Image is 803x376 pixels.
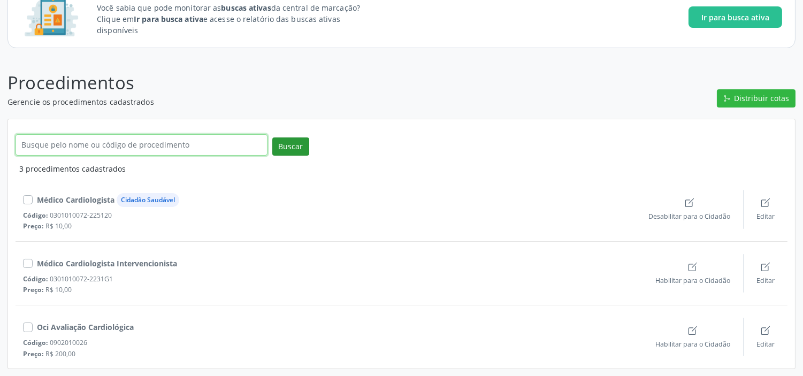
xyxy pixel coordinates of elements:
[760,325,771,336] ion-icon: create outline
[46,349,76,358] span: R$ 200,00
[23,221,44,231] span: Preço:
[23,274,643,283] div: 0301010072-2231G1
[23,285,44,294] span: Preço:
[701,12,769,23] span: Ir para busca ativa
[46,285,72,294] span: R$ 10,00
[717,89,796,108] button: git merge outline Distribuir cotas
[46,221,72,231] span: R$ 10,00
[23,338,643,347] div: 0902010026
[756,212,775,221] span: Editar
[134,14,203,24] strong: Ir para busca ativa
[684,197,695,208] ion-icon: create outline
[7,70,559,96] p: Procedimentos
[37,258,177,269] div: Médico Cardiologista Intervencionista
[272,137,309,156] button: Buscar
[37,321,134,333] div: Oci Avaliação Cardiológica
[760,197,771,208] ion-icon: create outline
[23,349,44,358] span: Preço:
[655,276,730,285] span: Habilitar para o Cidadão
[23,211,48,220] span: Código:
[723,95,731,102] ion-icon: git merge outline
[735,93,790,104] span: Distribuir cotas
[687,262,698,272] ion-icon: create outline
[117,193,179,207] div: Procedimento habilitado para o Cidadão Saudável
[19,163,787,174] div: 3 procedimentos cadastrados
[687,325,698,336] ion-icon: create outline
[655,340,730,349] span: Habilitar para o Cidadão
[23,274,48,283] span: Código:
[760,262,771,272] ion-icon: create outline
[16,134,267,156] input: Busque pelo nome ou código de procedimento
[7,96,559,108] p: Gerencie os procedimentos cadastrados
[648,212,730,221] span: Desabilitar para o Cidadão
[97,2,380,36] p: Você sabia que pode monitorar as da central de marcação? Clique em e acesse o relatório das busca...
[23,338,48,347] span: Código:
[756,340,775,349] span: Editar
[221,3,271,13] strong: buscas ativas
[37,194,114,205] div: Médico Cardiologista
[23,211,636,220] div: 0301010072-225120
[689,6,782,28] button: Ir para busca ativa
[121,195,175,205] div: Cidadão Saudável
[756,276,775,285] span: Editar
